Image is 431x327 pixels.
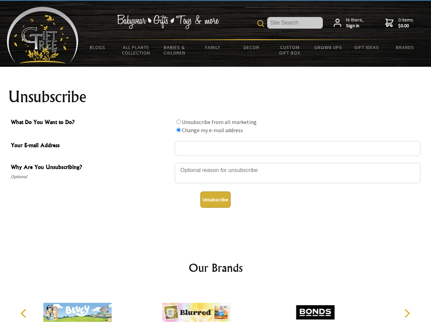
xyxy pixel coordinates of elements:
a: 0 items$0.00 [385,17,413,29]
img: product search [257,20,264,27]
input: What Do You Want to Do? [176,120,181,124]
button: Next [399,306,414,321]
textarea: Why Are You Unsubscribing? [175,163,420,183]
a: Brands [386,40,425,54]
span: Hi there, [346,17,363,29]
h2: Our Brands [14,260,418,276]
input: Site Search [267,17,323,29]
h1: Unsubscribe [8,89,423,105]
a: Grown Ups [309,40,347,54]
span: Your E-mail Address [11,141,171,151]
span: Optional [11,173,171,181]
a: Babies & Children [155,40,194,60]
span: What Do You Want to Do? [11,118,171,128]
a: Family [194,40,232,54]
a: BLOGS [78,40,117,54]
span: Why Are You Unsubscribing? [11,163,171,173]
a: Hi there,Sign in [334,17,363,29]
button: Unsubscribe [200,191,231,208]
input: What Do You Want to Do? [176,128,181,132]
a: Custom Gift Box [271,40,309,60]
span: 0 items [398,17,413,29]
img: Babywear - Gifts - Toys & more [117,15,219,29]
label: Unsubscribe from all marketing [182,119,257,125]
button: Previous [17,306,32,321]
strong: $0.00 [398,23,413,29]
label: Change my e-mail address [182,127,243,134]
a: Gift Ideas [347,40,386,54]
a: Decor [232,40,271,54]
a: All Plants Collection [117,40,156,60]
input: Your E-mail Address [175,141,420,156]
img: Babyware - Gifts - Toys and more... [7,7,78,63]
strong: Sign in [346,23,363,29]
